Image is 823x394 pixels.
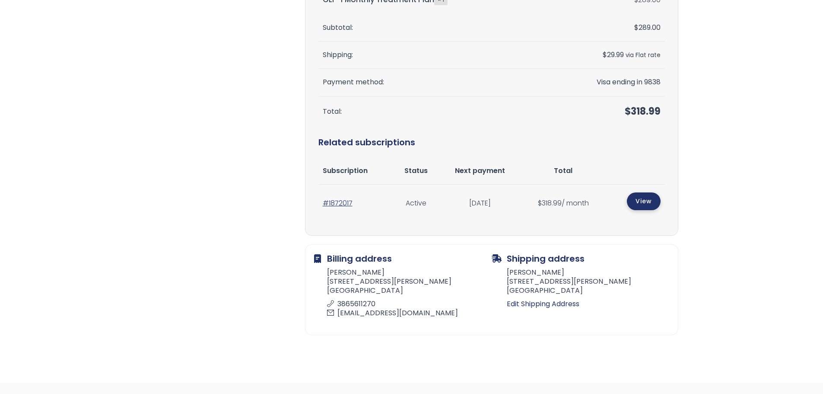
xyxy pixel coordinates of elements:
[538,198,542,208] span: $
[543,69,665,96] td: Visa ending in 9838
[603,50,624,60] span: 29.99
[318,42,543,69] th: Shipping:
[323,198,353,208] a: #1872017
[625,105,661,118] span: 318.99
[394,185,439,222] td: Active
[439,185,521,222] td: [DATE]
[603,50,607,60] span: $
[318,69,543,96] th: Payment method:
[492,253,669,264] h2: Shipping address
[327,300,486,309] p: 3865611270
[634,22,639,32] span: $
[492,268,669,298] address: [PERSON_NAME] [STREET_ADDRESS][PERSON_NAME] [GEOGRAPHIC_DATA]
[507,298,669,310] a: Edit Shipping Address
[314,268,492,320] address: [PERSON_NAME] [STREET_ADDRESS][PERSON_NAME] [GEOGRAPHIC_DATA]
[323,166,368,176] span: Subscription
[455,166,505,176] span: Next payment
[538,198,562,208] span: 318.99
[327,309,486,318] p: [EMAIL_ADDRESS][DOMAIN_NAME]
[627,192,661,210] a: View
[521,185,605,222] td: / month
[634,22,661,32] span: 289.00
[404,166,428,176] span: Status
[626,51,661,59] small: via Flat rate
[554,166,572,176] span: Total
[625,105,631,118] span: $
[318,96,543,127] th: Total:
[318,127,665,157] h2: Related subscriptions
[318,14,543,42] th: Subtotal:
[314,253,492,264] h2: Billing address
